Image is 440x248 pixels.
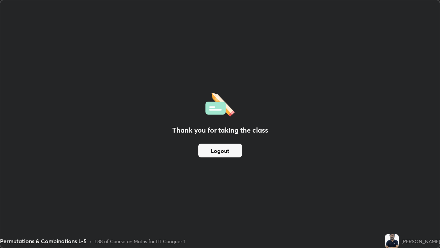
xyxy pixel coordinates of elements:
[205,91,235,117] img: offlineFeedback.1438e8b3.svg
[198,144,242,157] button: Logout
[172,125,268,135] h2: Thank you for taking the class
[385,234,399,248] img: d8b87e4e38884df7ad8779d510b27699.jpg
[89,238,92,245] div: •
[401,238,440,245] div: [PERSON_NAME]
[95,238,185,245] div: L88 of Course on Maths for IIT Conquer 1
